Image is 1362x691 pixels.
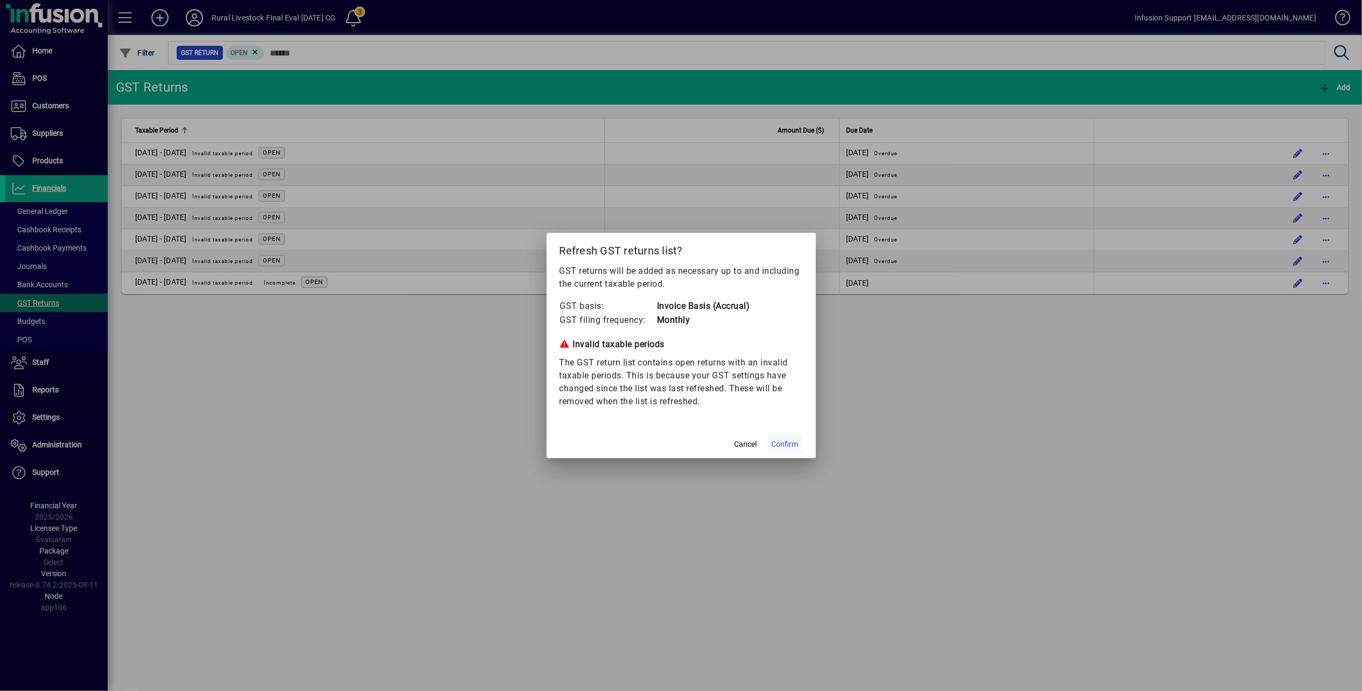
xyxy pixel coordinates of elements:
[547,233,816,264] h2: Refresh GST returns list?
[735,439,757,450] span: Cancel
[772,439,799,450] span: Confirm
[560,356,803,408] div: The GST return list contains open returns with an invalid taxable periods. This is because your G...
[560,299,657,313] td: GST basis:
[656,313,750,327] td: Monthly
[656,299,750,313] td: Invoice Basis (Accrual)
[729,434,763,454] button: Cancel
[573,339,665,349] strong: Invalid taxable periods
[767,434,803,454] button: Confirm
[560,265,803,291] p: GST returns will be added as necessary up to and including the current taxable period.
[560,313,657,327] td: GST filing frequency:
